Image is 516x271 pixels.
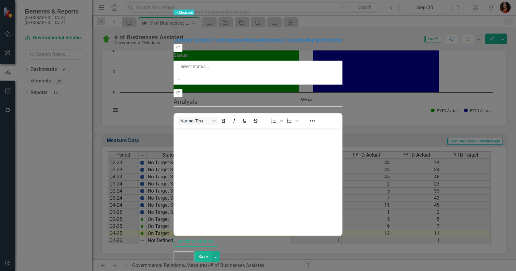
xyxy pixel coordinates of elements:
[178,117,218,125] button: Block Normal Text
[174,52,188,59] label: Status
[229,117,239,125] button: Italic
[174,236,218,247] button: Switch to old editor
[174,251,194,262] button: Cancel
[294,37,315,43] a: Link Map
[181,63,335,70] div: Select Status...
[218,117,229,125] button: Bold
[284,117,299,125] div: Numbered list
[174,128,342,235] iframe: Rich Text Area
[240,117,250,125] button: Underline
[307,117,318,125] button: Reveal or hide additional toolbar items
[227,37,254,43] a: Update Data
[250,117,261,125] button: Strikethrough
[174,97,342,107] legend: Analysis
[254,37,268,43] a: Series
[180,118,210,123] span: Normal Text
[268,117,284,125] div: Bullet list
[194,251,212,262] button: Save
[194,9,249,15] span: # of Businesses Assisted
[283,37,294,43] a: Links
[204,37,227,43] a: Edit Fields
[315,37,342,43] a: Notifications
[268,37,283,43] a: Charts
[174,37,204,43] a: Update Fields
[174,10,194,15] span: Measure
